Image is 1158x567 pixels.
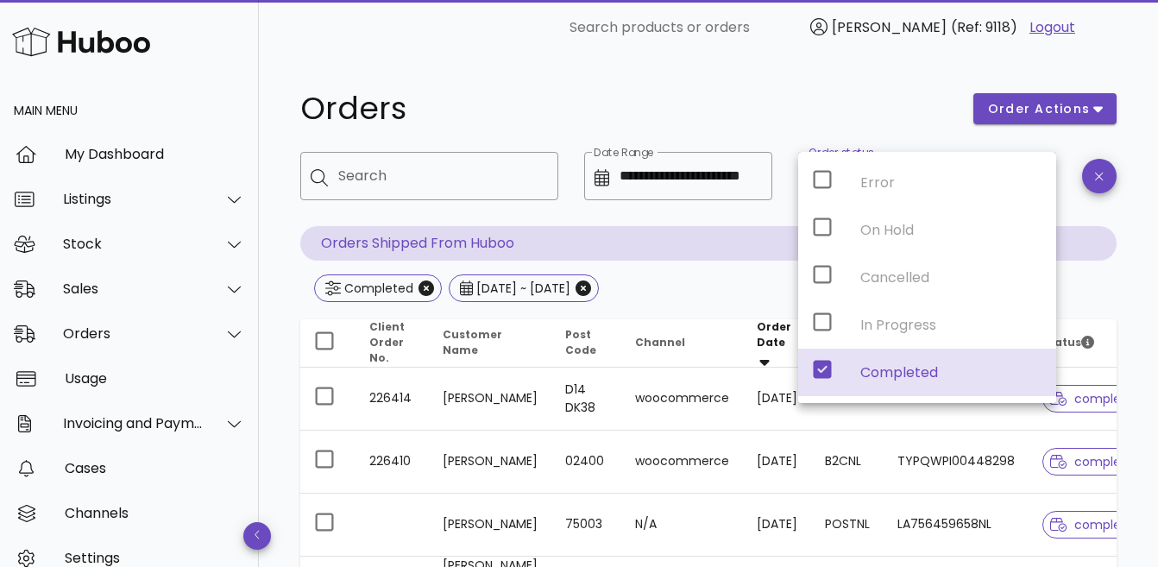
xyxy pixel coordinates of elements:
div: Completed [860,364,1042,381]
a: Logout [1029,17,1075,38]
div: Stock [63,236,204,252]
td: 226414 [356,368,429,431]
div: My Dashboard [65,146,245,162]
th: Channel [621,319,743,368]
button: Close [576,280,591,296]
span: order actions [987,100,1091,118]
div: Cases [65,460,245,476]
th: Order Date: Sorted descending. Activate to remove sorting. [743,319,811,368]
span: Channel [635,335,685,350]
th: Post Code [551,319,621,368]
button: order actions [973,93,1117,124]
span: complete [1050,456,1134,468]
label: Order status [809,147,873,160]
td: TYPQWPI00448298 [884,431,1029,494]
td: [DATE] [743,368,811,431]
span: Post Code [565,327,596,357]
th: Status [1029,319,1155,368]
div: Completed [341,280,413,297]
div: Listings [63,191,204,207]
td: woocommerce [621,368,743,431]
td: [PERSON_NAME] [429,431,551,494]
span: Status [1042,335,1094,350]
div: Invoicing and Payments [63,415,204,432]
span: Client Order No. [369,319,405,365]
td: N/A [621,494,743,557]
th: Client Order No. [356,319,429,368]
td: 02400 [551,431,621,494]
div: Sales [63,280,204,297]
td: [PERSON_NAME] [429,494,551,557]
span: Customer Name [443,327,502,357]
td: D14 DK38 [551,368,621,431]
span: (Ref: 9118) [951,17,1017,37]
td: [DATE] [743,494,811,557]
span: complete [1050,519,1134,531]
div: Settings [65,550,245,566]
td: [PERSON_NAME] [429,368,551,431]
td: [DATE] [743,431,811,494]
div: Usage [65,370,245,387]
td: POSTNL [811,494,884,557]
td: 226410 [356,431,429,494]
label: Date Range [594,147,654,160]
span: complete [1050,393,1134,405]
span: Order Date [757,319,791,350]
td: 75003 [551,494,621,557]
h1: Orders [300,93,953,124]
p: Orders Shipped From Huboo [300,226,1117,261]
img: Huboo Logo [12,23,150,60]
div: Channels [65,505,245,521]
div: [DATE] ~ [DATE] [473,280,570,297]
button: Close [419,280,434,296]
span: [PERSON_NAME] [832,17,947,37]
td: B2CNL [811,431,884,494]
th: Customer Name [429,319,551,368]
td: LA756459658NL [884,494,1029,557]
div: Orders [63,325,204,342]
td: woocommerce [621,431,743,494]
